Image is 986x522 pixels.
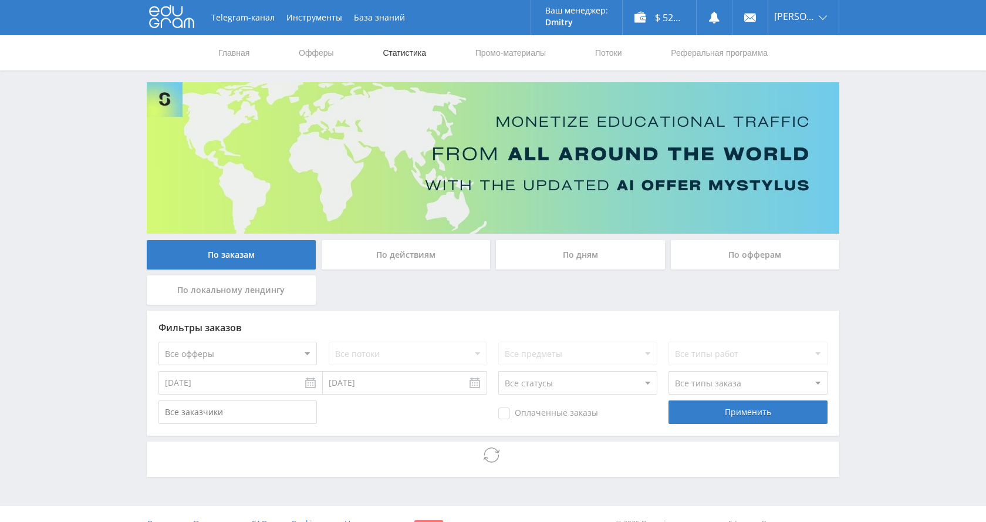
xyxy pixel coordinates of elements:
div: По офферам [671,240,840,270]
a: Реферальная программа [670,35,769,70]
span: [PERSON_NAME] [774,12,815,21]
p: Ваш менеджер: [545,6,608,15]
div: По локальному лендингу [147,275,316,305]
a: Потоки [594,35,623,70]
div: Применить [668,400,827,424]
div: По действиям [322,240,491,270]
input: Все заказчики [158,400,317,424]
p: Dmitry [545,18,608,27]
a: Статистика [381,35,427,70]
span: Оплаченные заказы [498,408,598,419]
div: Фильтры заказов [158,322,828,333]
a: Офферы [298,35,335,70]
a: Главная [217,35,251,70]
div: По дням [496,240,665,270]
a: Промо-материалы [474,35,547,70]
img: Banner [147,82,839,234]
div: По заказам [147,240,316,270]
